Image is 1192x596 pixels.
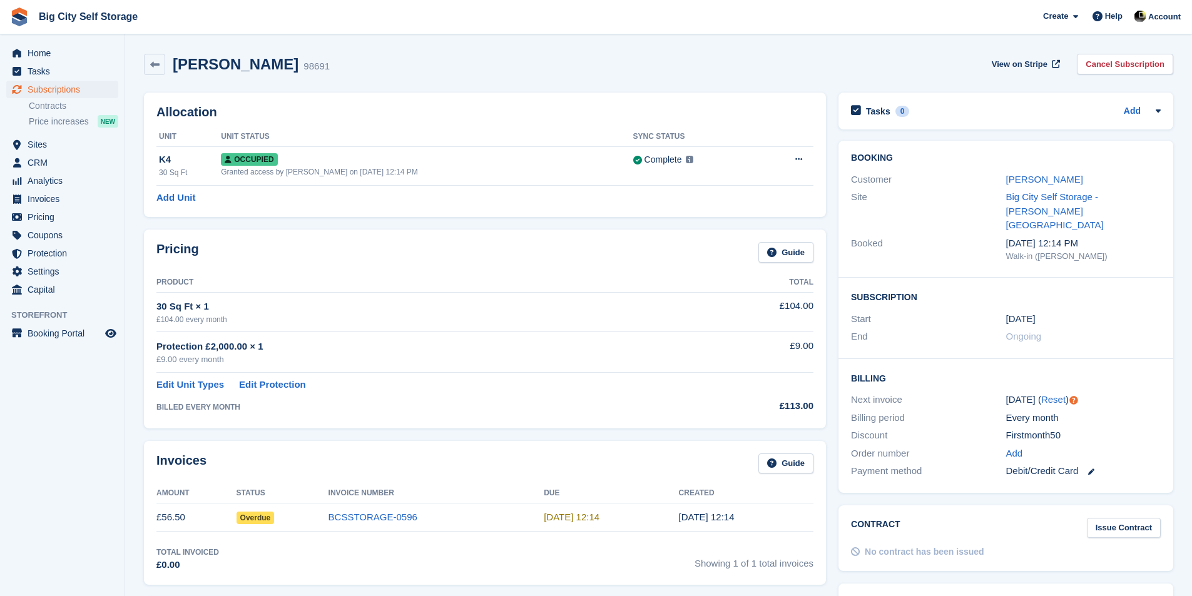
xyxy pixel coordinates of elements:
[758,242,813,263] a: Guide
[6,226,118,244] a: menu
[692,399,813,413] div: £113.00
[156,503,237,532] td: £56.50
[1006,174,1083,184] a: [PERSON_NAME]
[865,545,984,558] div: No contract has been issued
[156,105,813,119] h2: Allocation
[6,263,118,280] a: menu
[6,44,118,62] a: menu
[987,54,1062,74] a: View on Stripe
[851,153,1161,163] h2: Booking
[6,281,118,298] a: menu
[29,116,89,128] span: Price increases
[6,325,118,342] a: menu
[6,245,118,262] a: menu
[156,273,692,293] th: Product
[239,378,306,392] a: Edit Protection
[1068,395,1079,406] div: Tooltip anchor
[6,208,118,226] a: menu
[156,300,692,314] div: 30 Sq Ft × 1
[895,106,910,117] div: 0
[329,483,544,503] th: Invoice Number
[6,172,118,189] a: menu
[851,173,1006,187] div: Customer
[156,402,692,413] div: BILLED EVERY MONTH
[686,156,693,163] img: icon-info-grey-7440780725fd019a000dd9b08b2336e03edf1995a4989e88bcd33f0948082b44.svg
[6,63,118,80] a: menu
[98,115,118,128] div: NEW
[1041,394,1066,405] a: Reset
[1006,411,1161,425] div: Every month
[159,167,221,178] div: 30 Sq Ft
[156,547,219,558] div: Total Invoiced
[851,411,1006,425] div: Billing period
[6,190,118,208] a: menu
[156,483,237,503] th: Amount
[1148,11,1181,23] span: Account
[1006,447,1023,461] a: Add
[329,512,417,522] a: BCSSTORAGE-0596
[156,314,692,325] div: £104.00 every month
[28,172,103,189] span: Analytics
[159,153,221,167] div: K4
[28,226,103,244] span: Coupons
[28,325,103,342] span: Booking Portal
[237,512,275,524] span: Overdue
[1043,10,1068,23] span: Create
[28,63,103,80] span: Tasks
[851,447,1006,461] div: Order number
[851,371,1161,384] h2: Billing
[11,309,125,321] span: Storefront
[28,190,103,208] span: Invoices
[156,340,692,354] div: Protection £2,000.00 × 1
[695,547,813,572] span: Showing 1 of 1 total invoices
[6,136,118,153] a: menu
[221,127,633,147] th: Unit Status
[29,100,118,112] a: Contracts
[851,290,1161,303] h2: Subscription
[851,312,1006,326] div: Start
[156,558,219,572] div: £0.00
[303,59,330,74] div: 98691
[1006,312,1036,326] time: 2025-07-28 23:00:00 UTC
[1006,191,1104,230] a: Big City Self Storage - [PERSON_NAME][GEOGRAPHIC_DATA]
[851,518,900,538] h2: Contract
[6,81,118,98] a: menu
[758,453,813,474] a: Guide
[34,6,143,27] a: Big City Self Storage
[679,483,813,503] th: Created
[28,44,103,62] span: Home
[851,190,1006,233] div: Site
[173,56,298,73] h2: [PERSON_NAME]
[29,114,118,128] a: Price increases NEW
[544,512,599,522] time: 2025-07-30 11:14:21 UTC
[851,330,1006,344] div: End
[28,245,103,262] span: Protection
[1006,464,1161,478] div: Debit/Credit Card
[851,236,1006,263] div: Booked
[6,154,118,171] a: menu
[156,353,692,366] div: £9.00 every month
[679,512,735,522] time: 2025-07-29 11:14:22 UTC
[103,326,118,341] a: Preview store
[28,154,103,171] span: CRM
[1006,250,1161,263] div: Walk-in ([PERSON_NAME])
[866,106,890,117] h2: Tasks
[1105,10,1123,23] span: Help
[28,263,103,280] span: Settings
[221,153,277,166] span: Occupied
[633,127,759,147] th: Sync Status
[851,393,1006,407] div: Next invoice
[692,273,813,293] th: Total
[1077,54,1173,74] a: Cancel Subscription
[1006,331,1042,341] span: Ongoing
[851,464,1006,478] div: Payment method
[692,332,813,373] td: £9.00
[1124,104,1141,119] a: Add
[237,483,329,503] th: Status
[156,453,206,474] h2: Invoices
[28,208,103,226] span: Pricing
[1006,428,1161,443] div: Firstmonth50
[156,378,224,392] a: Edit Unit Types
[28,281,103,298] span: Capital
[1087,518,1161,538] a: Issue Contract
